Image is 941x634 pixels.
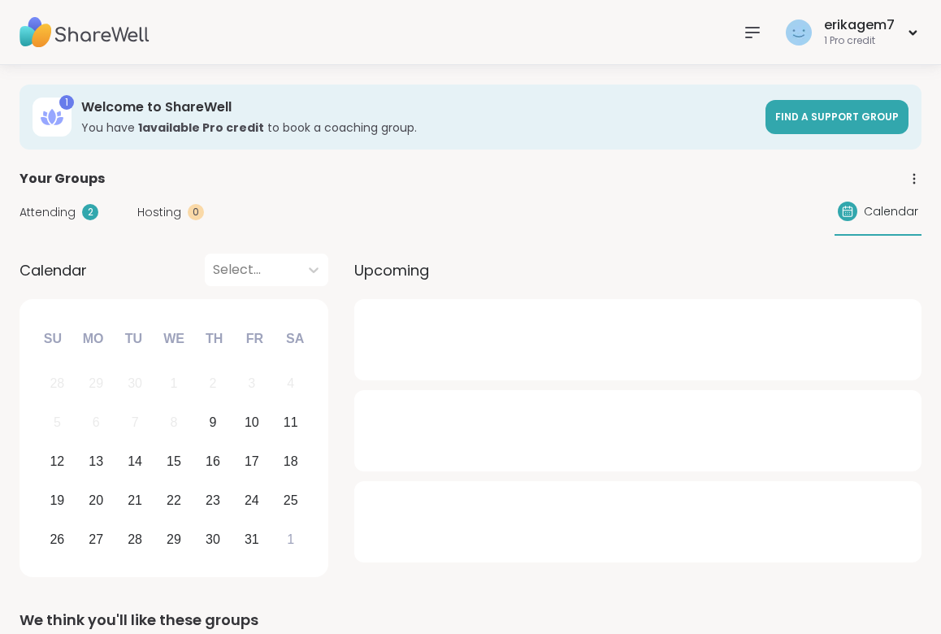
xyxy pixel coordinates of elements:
[115,321,151,357] div: Tu
[79,522,114,557] div: Choose Monday, October 27th, 2025
[206,489,220,511] div: 23
[35,321,71,357] div: Su
[234,483,269,518] div: Choose Friday, October 24th, 2025
[79,367,114,402] div: Not available Monday, September 29th, 2025
[824,34,895,48] div: 1 Pro credit
[156,321,192,357] div: We
[786,20,812,46] img: erikagem7
[236,321,272,357] div: Fr
[50,450,64,472] div: 12
[273,406,308,441] div: Choose Saturday, October 11th, 2025
[93,411,100,433] div: 6
[118,522,153,557] div: Choose Tuesday, October 28th, 2025
[128,372,142,394] div: 30
[196,406,231,441] div: Choose Thursday, October 9th, 2025
[277,321,313,357] div: Sa
[171,372,178,394] div: 1
[206,450,220,472] div: 16
[157,483,192,518] div: Choose Wednesday, October 22nd, 2025
[157,367,192,402] div: Not available Wednesday, October 1st, 2025
[354,259,429,281] span: Upcoming
[196,367,231,402] div: Not available Thursday, October 2nd, 2025
[54,411,61,433] div: 5
[20,169,105,189] span: Your Groups
[157,445,192,480] div: Choose Wednesday, October 15th, 2025
[137,204,181,221] span: Hosting
[75,321,111,357] div: Mo
[89,450,103,472] div: 13
[89,489,103,511] div: 20
[824,16,895,34] div: erikagem7
[234,522,269,557] div: Choose Friday, October 31st, 2025
[82,204,98,220] div: 2
[40,406,75,441] div: Not available Sunday, October 5th, 2025
[118,367,153,402] div: Not available Tuesday, September 30th, 2025
[196,483,231,518] div: Choose Thursday, October 23rd, 2025
[50,372,64,394] div: 28
[50,489,64,511] div: 19
[273,445,308,480] div: Choose Saturday, October 18th, 2025
[118,445,153,480] div: Choose Tuesday, October 14th, 2025
[59,95,74,110] div: 1
[37,364,310,558] div: month 2025-10
[20,609,921,632] div: We think you'll like these groups
[128,528,142,550] div: 28
[138,119,264,136] b: 1 available Pro credit
[287,528,294,550] div: 1
[245,528,259,550] div: 31
[118,406,153,441] div: Not available Tuesday, October 7th, 2025
[40,522,75,557] div: Choose Sunday, October 26th, 2025
[20,4,150,61] img: ShareWell Nav Logo
[245,450,259,472] div: 17
[167,528,181,550] div: 29
[864,203,918,220] span: Calendar
[196,522,231,557] div: Choose Thursday, October 30th, 2025
[245,489,259,511] div: 24
[273,367,308,402] div: Not available Saturday, October 4th, 2025
[157,406,192,441] div: Not available Wednesday, October 8th, 2025
[197,321,232,357] div: Th
[20,259,87,281] span: Calendar
[775,110,899,124] span: Find a support group
[284,411,298,433] div: 11
[79,445,114,480] div: Choose Monday, October 13th, 2025
[89,528,103,550] div: 27
[167,489,181,511] div: 22
[171,411,178,433] div: 8
[209,372,216,394] div: 2
[20,204,76,221] span: Attending
[40,483,75,518] div: Choose Sunday, October 19th, 2025
[50,528,64,550] div: 26
[188,204,204,220] div: 0
[273,522,308,557] div: Choose Saturday, November 1st, 2025
[273,483,308,518] div: Choose Saturday, October 25th, 2025
[206,528,220,550] div: 30
[132,411,139,433] div: 7
[765,100,908,134] a: Find a support group
[284,450,298,472] div: 18
[128,450,142,472] div: 14
[234,367,269,402] div: Not available Friday, October 3rd, 2025
[248,372,255,394] div: 3
[196,445,231,480] div: Choose Thursday, October 16th, 2025
[81,119,756,136] h3: You have to book a coaching group.
[89,372,103,394] div: 29
[234,445,269,480] div: Choose Friday, October 17th, 2025
[81,98,756,116] h3: Welcome to ShareWell
[118,483,153,518] div: Choose Tuesday, October 21st, 2025
[287,372,294,394] div: 4
[234,406,269,441] div: Choose Friday, October 10th, 2025
[128,489,142,511] div: 21
[167,450,181,472] div: 15
[40,367,75,402] div: Not available Sunday, September 28th, 2025
[79,483,114,518] div: Choose Monday, October 20th, 2025
[157,522,192,557] div: Choose Wednesday, October 29th, 2025
[40,445,75,480] div: Choose Sunday, October 12th, 2025
[79,406,114,441] div: Not available Monday, October 6th, 2025
[284,489,298,511] div: 25
[245,411,259,433] div: 10
[209,411,216,433] div: 9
